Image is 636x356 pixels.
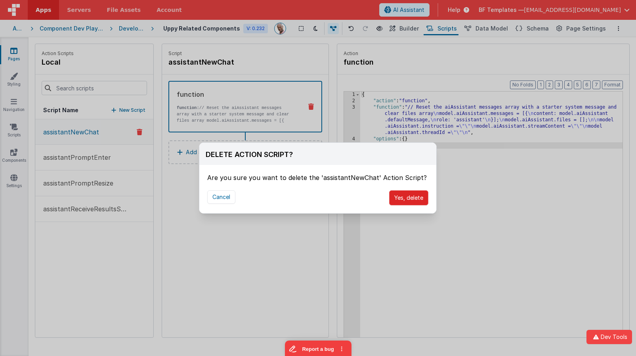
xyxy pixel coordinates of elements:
[586,330,632,344] button: Dev Tools
[206,149,293,160] div: DELETE ACTION SCRIPT?
[207,190,235,204] button: Cancel
[389,190,428,205] button: Yes, delete
[207,165,428,182] div: Are you sure you want to delete the 'assistantNewChat' Action Script?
